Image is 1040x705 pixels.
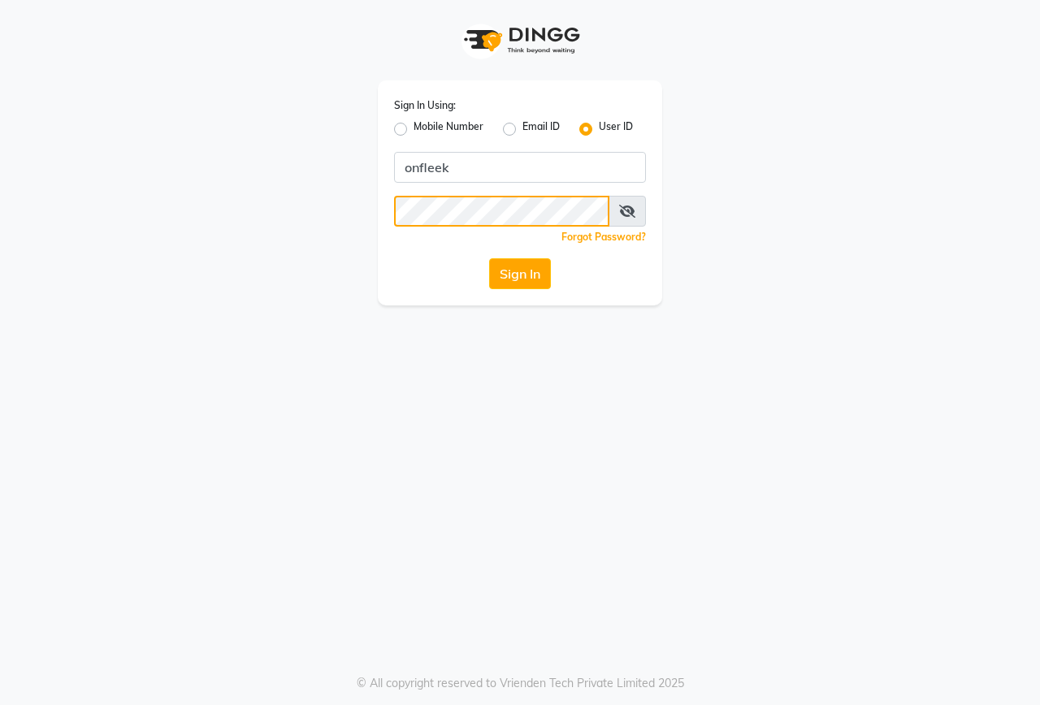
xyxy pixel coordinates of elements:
label: Email ID [522,119,560,139]
label: Sign In Using: [394,98,456,113]
a: Forgot Password? [561,231,646,243]
label: User ID [599,119,633,139]
input: Username [394,152,646,183]
input: Username [394,196,609,227]
label: Mobile Number [414,119,483,139]
img: logo1.svg [455,16,585,64]
button: Sign In [489,258,551,289]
